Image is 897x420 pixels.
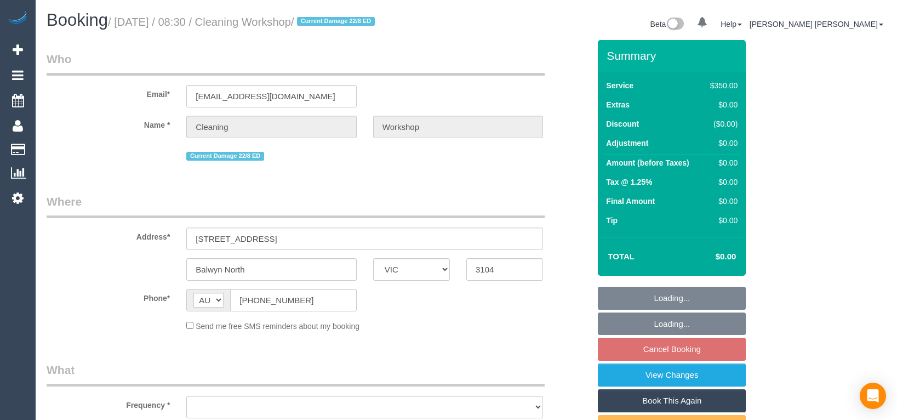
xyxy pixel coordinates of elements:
input: First Name* [186,116,356,138]
legend: Where [47,194,545,218]
h3: Summary [607,49,740,62]
span: Current Damage 22/8 ED [297,17,375,26]
a: Help [721,20,742,29]
div: $0.00 [706,157,738,168]
input: Last Name* [373,116,543,138]
span: Send me free SMS reminders about my booking [196,322,359,331]
input: Suburb* [186,258,356,281]
div: $0.00 [706,99,738,110]
label: Email* [38,85,178,100]
label: Address* [38,228,178,242]
label: Extras [606,99,630,110]
label: Tip [606,215,618,226]
div: $350.00 [706,80,738,91]
img: New interface [666,18,684,32]
span: Current Damage 22/8 ED [186,152,264,161]
legend: What [47,362,545,387]
a: Book This Again [598,389,746,412]
div: $0.00 [706,215,738,226]
label: Frequency * [38,396,178,411]
legend: Who [47,51,545,76]
label: Amount (before Taxes) [606,157,689,168]
label: Name * [38,116,178,130]
span: Booking [47,10,108,30]
input: Post Code* [466,258,543,281]
label: Adjustment [606,138,648,149]
a: Beta [650,20,684,29]
span: / [291,16,378,28]
label: Final Amount [606,196,655,207]
h4: $0.00 [683,252,736,262]
label: Discount [606,118,639,129]
div: Open Intercom Messenger [860,383,886,409]
label: Phone* [38,289,178,304]
a: [PERSON_NAME] [PERSON_NAME] [750,20,883,29]
img: Automaid Logo [7,11,28,26]
label: Tax @ 1.25% [606,177,652,188]
label: Service [606,80,633,91]
div: ($0.00) [706,118,738,129]
small: / [DATE] / 08:30 / Cleaning Workshop [108,16,378,28]
a: View Changes [598,364,746,387]
div: $0.00 [706,138,738,149]
input: Email* [186,85,356,107]
div: $0.00 [706,177,738,188]
strong: Total [608,252,635,261]
div: $0.00 [706,196,738,207]
input: Phone* [230,289,356,311]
